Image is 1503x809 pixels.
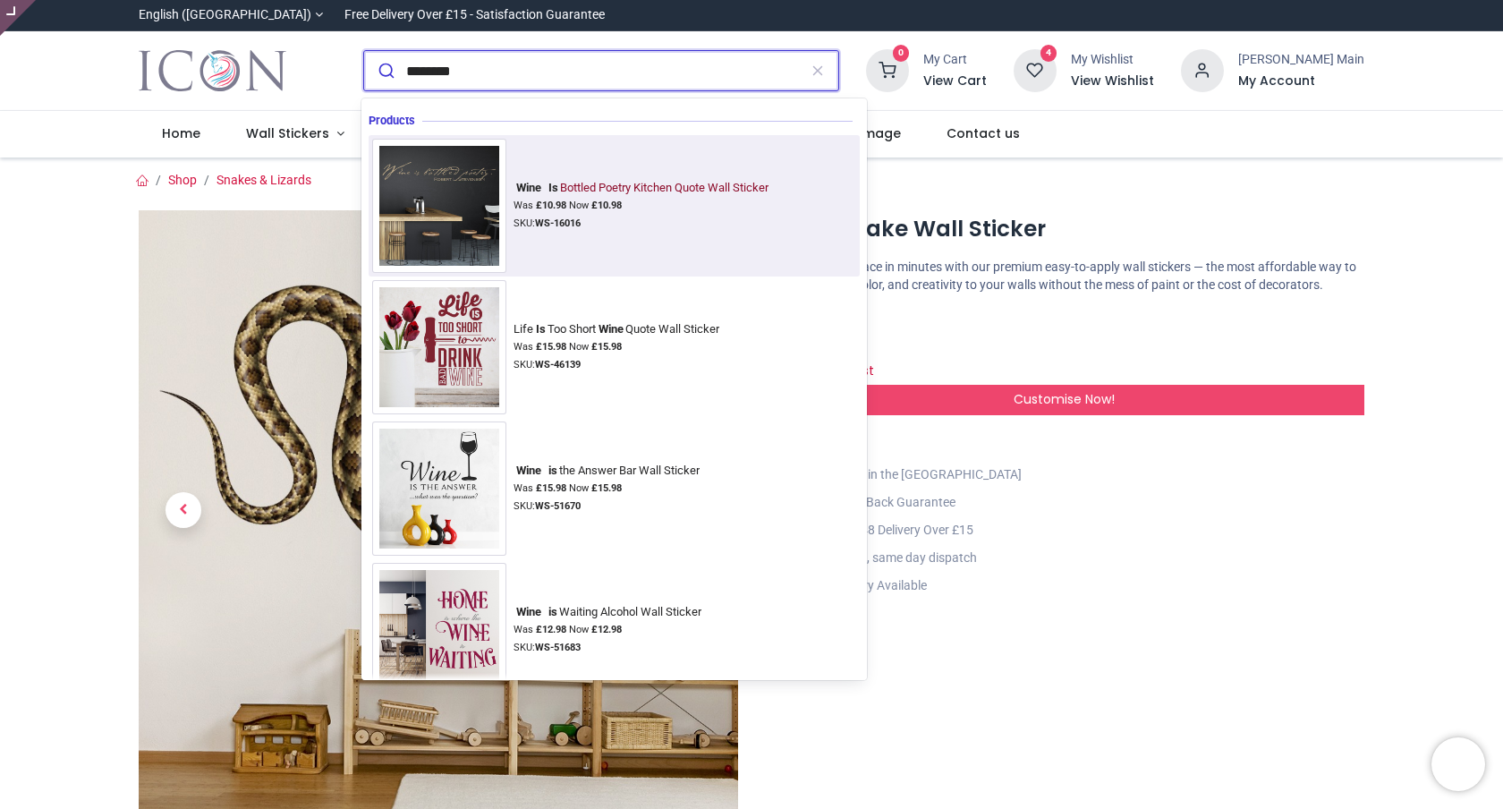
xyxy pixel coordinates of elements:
[591,200,622,211] strong: £ 10.98
[514,358,726,372] div: SKU:
[536,200,566,211] strong: £ 10.98
[893,45,910,62] sup: 0
[217,173,311,187] a: Snakes & Lizards
[765,549,1022,567] li: Order by 11am, same day dispatch
[514,464,700,478] div: the Answer Bar Wall Sticker
[535,642,581,653] strong: WS-51683
[536,341,566,353] strong: £ 15.98
[372,563,856,697] a: Wine is Waiting Alcohol Wall StickerWine isWaiting Alcohol Wall StickerWas £12.98 Now £12.98SKU:W...
[514,461,543,479] mark: Wine
[514,623,708,637] div: Was Now
[765,521,1022,540] li: Free Tracked 48 Delivery Over £15
[166,492,201,528] span: Previous
[535,217,581,229] strong: WS-16016
[514,199,775,213] div: Was Now
[546,602,559,620] mark: is
[535,359,581,370] strong: WS-46139
[246,124,329,142] span: Wall Stickers
[591,482,622,494] strong: £ 15.98
[1071,72,1154,90] a: View Wishlist
[765,465,1022,484] li: Custom Made in the [GEOGRAPHIC_DATA]
[596,319,625,337] mark: Wine
[372,139,506,273] img: Wine Is Bottled Poetry Kitchen Quote Wall Sticker
[591,341,622,353] strong: £ 15.98
[536,482,566,494] strong: £ 15.98
[765,576,1022,595] li: Express Delivery Available
[591,624,622,635] strong: £ 12.98
[765,214,1364,244] h1: Rattle Snake Wall Sticker
[372,280,856,414] a: Life Is Too Short Wine Quote Wall StickerLifeIsToo ShortWineQuote Wall StickerWas £15.98 Now £15....
[139,46,286,96] img: Icon Wall Stickers
[1238,72,1364,90] a: My Account
[1238,51,1364,69] div: [PERSON_NAME] Main
[372,563,506,697] img: Wine is Waiting Alcohol Wall Sticker
[546,461,559,479] mark: is
[1071,51,1154,69] div: My Wishlist
[514,181,768,195] div: Bottled Poetry Kitchen Quote Wall Sticker
[1014,390,1115,408] span: Customise Now!
[139,46,286,96] a: Logo of Icon Wall Stickers
[514,641,708,655] div: SKU:
[514,499,706,514] div: SKU:
[1431,737,1485,791] iframe: Brevo live chat
[372,280,506,414] img: Life Is Too Short Wine Quote Wall Sticker
[765,259,1364,294] p: Transform any space in minutes with our premium easy-to-apply wall stickers — the most affordable...
[535,500,581,512] strong: WS-51670
[923,51,987,69] div: My Cart
[364,51,406,90] button: Submit
[533,319,548,337] mark: Is
[514,605,701,619] div: Waiting Alcohol Wall Sticker
[223,111,367,158] a: Wall Stickers
[514,481,706,496] div: Was Now
[168,173,197,187] a: Shop
[139,301,228,720] a: Previous
[372,422,506,556] img: Wine is the Answer Bar Wall Sticker
[546,178,560,196] mark: Is
[344,6,605,24] div: Free Delivery Over £15 - Satisfaction Guarantee
[514,322,719,336] div: Life Too Short Quote Wall Sticker
[514,217,775,231] div: SKU:
[514,340,726,354] div: Was Now
[1014,63,1057,77] a: 4
[1040,45,1057,62] sup: 4
[372,139,856,273] a: Wine Is Bottled Poetry Kitchen Quote Wall StickerWine IsBottled Poetry Kitchen Quote Wall Sticker...
[765,493,1022,512] li: 30 Day Money Back Guarantee
[372,422,856,556] a: Wine is the Answer Bar Wall StickerWine isthe Answer Bar Wall StickerWas £15.98 Now £15.98SKU:WS-...
[514,178,543,196] mark: Wine
[797,51,838,90] button: Clear
[989,6,1364,24] iframe: Customer reviews powered by Trustpilot
[162,124,200,142] span: Home
[139,6,323,24] a: English ([GEOGRAPHIC_DATA])
[536,624,566,635] strong: £ 12.98
[923,72,987,90] a: View Cart
[514,602,543,620] mark: Wine
[866,63,909,77] a: 0
[369,114,422,128] span: Products
[947,124,1020,142] span: Contact us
